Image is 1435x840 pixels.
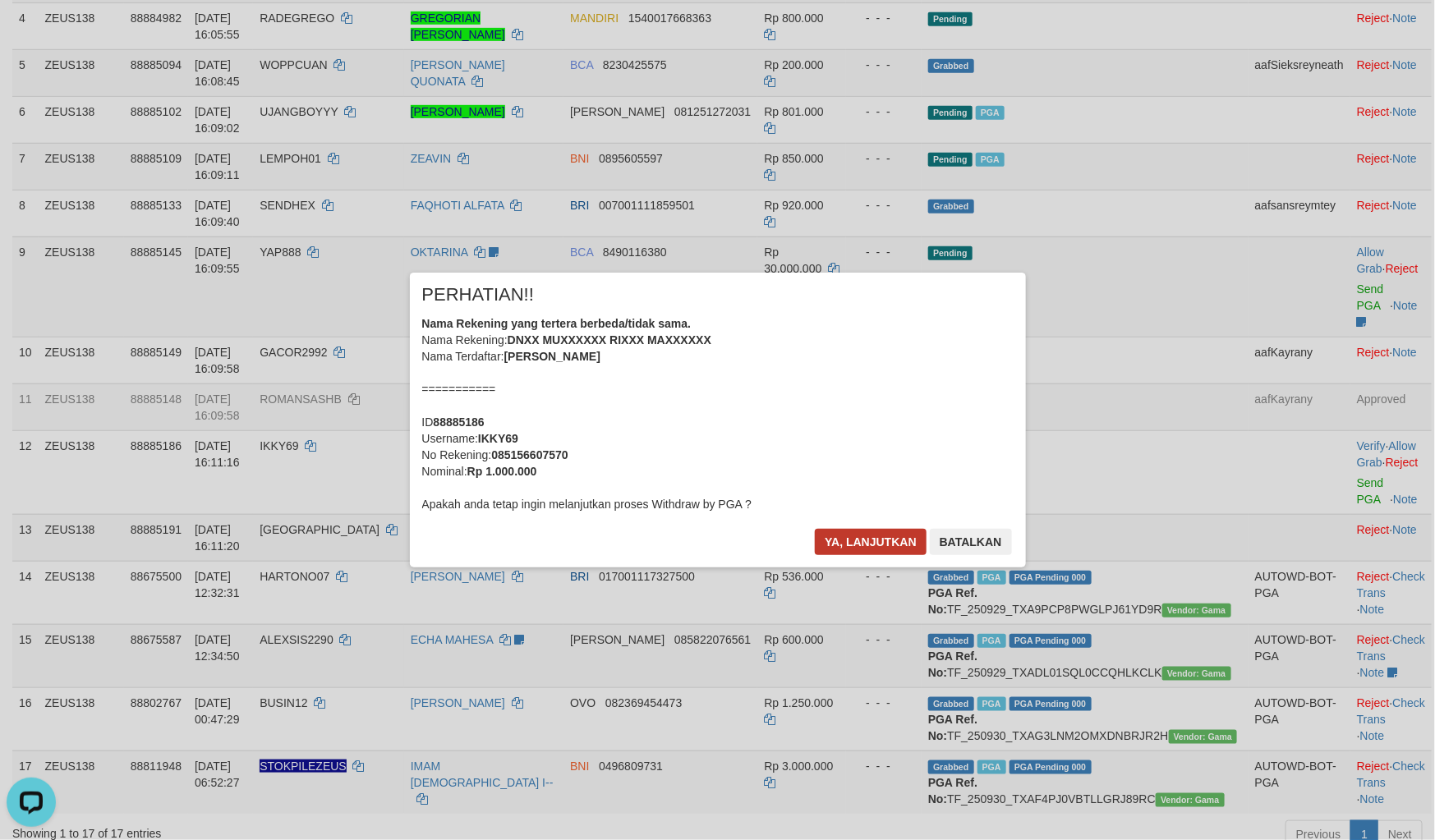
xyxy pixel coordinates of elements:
[930,529,1012,555] button: Batalkan
[815,529,927,555] button: Ya, lanjutkan
[504,350,600,363] b: [PERSON_NAME]
[508,333,711,347] b: DNXX MUXXXXXX RIXXX MAXXXXXX
[434,415,485,429] b: 88885186
[491,448,568,461] b: 085156607570
[467,465,537,478] b: Rp 1.000.000
[422,317,692,330] b: Nama Rekening yang tertera berbeda/tidak sama.
[7,7,56,56] button: Open LiveChat chat widget
[422,315,1014,512] div: Nama Rekening: Nama Terdaftar: =========== ID Username: No Rekening: Nominal: Apakah anda tetap i...
[422,287,535,303] span: PERHATIAN!!
[478,432,518,445] b: IKKY69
